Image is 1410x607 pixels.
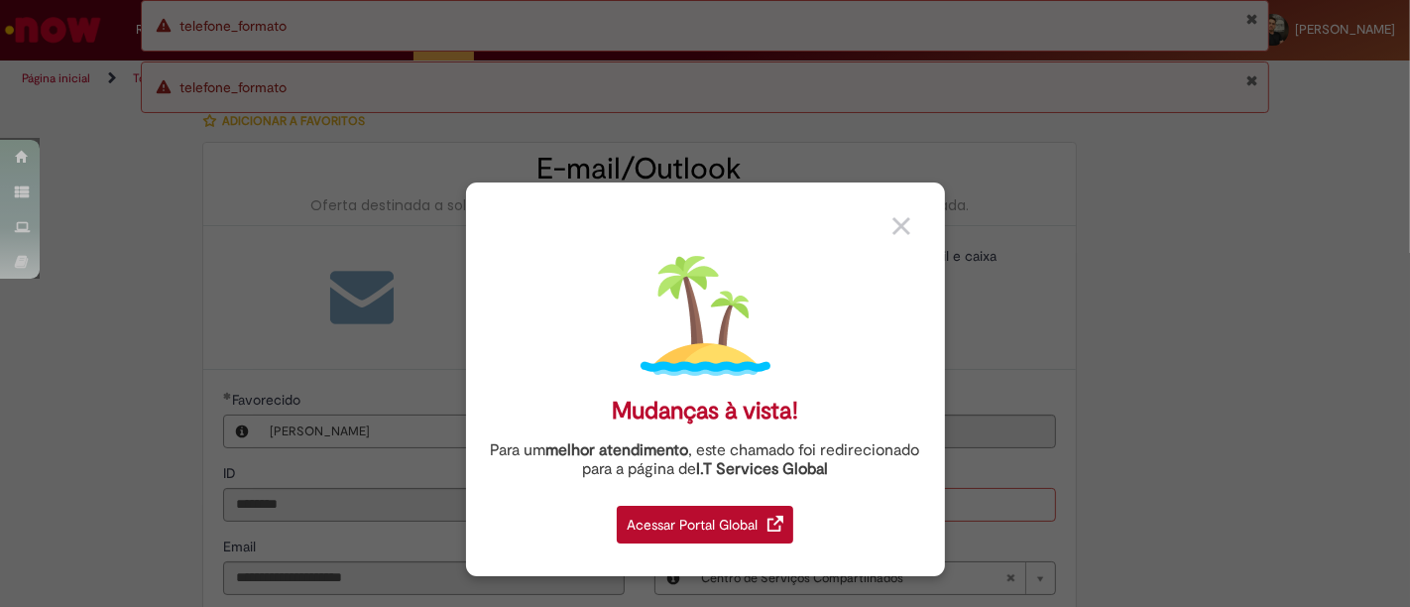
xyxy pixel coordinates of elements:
[892,217,910,235] img: close_button_grey.png
[617,506,793,544] div: Acessar Portal Global
[546,440,689,460] strong: melhor atendimento
[481,441,930,479] div: Para um , este chamado foi redirecionado para a página de
[617,495,793,544] a: Acessar Portal Global
[696,448,828,479] a: I.T Services Global
[612,397,798,425] div: Mudanças à vista!
[641,251,770,381] img: island.png
[767,516,783,532] img: redirect_link.png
